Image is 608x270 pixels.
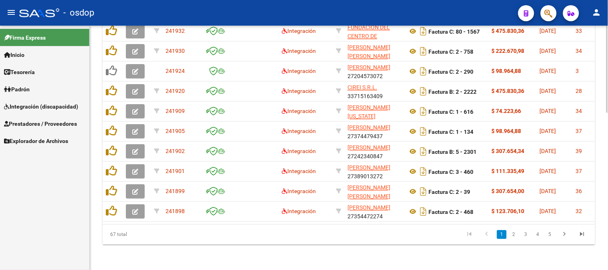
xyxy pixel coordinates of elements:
[492,68,521,74] strong: $ 98.964,88
[4,50,24,59] span: Inicio
[479,230,495,239] a: go to previous page
[4,119,77,128] span: Prestadores / Proveedores
[533,230,543,239] a: 4
[347,184,390,200] span: [PERSON_NAME] [PERSON_NAME]
[4,102,78,111] span: Integración (discapacidad)
[282,88,316,94] span: Integración
[347,143,401,160] div: 27242340847
[532,228,544,241] li: page 4
[576,188,582,194] span: 36
[576,208,582,214] span: 32
[166,88,185,94] span: 241920
[557,230,572,239] a: go to next page
[166,108,185,114] span: 241909
[540,28,556,34] span: [DATE]
[428,108,473,115] strong: Factura C: 1 - 616
[496,228,508,241] li: page 1
[592,8,602,17] mat-icon: person
[509,230,519,239] a: 2
[428,88,477,95] strong: Factura B: 2 - 2222
[521,230,531,239] a: 3
[418,205,428,218] i: Descargar documento
[347,164,390,171] span: [PERSON_NAME]
[428,168,473,175] strong: Factura C: 3 - 460
[540,128,556,134] span: [DATE]
[576,88,582,94] span: 28
[492,108,521,114] strong: $ 74.223,66
[4,68,35,77] span: Tesorería
[166,128,185,134] span: 241905
[428,128,473,135] strong: Factura C: 1 - 134
[428,68,473,75] strong: Factura C: 2 - 290
[347,163,401,180] div: 27389013272
[428,148,477,155] strong: Factura B: 5 - 2301
[544,228,556,241] li: page 5
[576,48,582,54] span: 34
[347,103,401,120] div: 27392536499
[492,148,525,154] strong: $ 307.654,34
[347,84,377,91] span: CIREI S.R.L.
[282,68,316,74] span: Integración
[540,188,556,194] span: [DATE]
[347,64,390,71] span: [PERSON_NAME]
[347,144,390,151] span: [PERSON_NAME]
[166,188,185,194] span: 241899
[282,108,316,114] span: Integración
[540,208,556,214] span: [DATE]
[347,44,390,60] span: [PERSON_NAME] [PERSON_NAME]
[576,128,582,134] span: 37
[540,108,556,114] span: [DATE]
[575,230,590,239] a: go to last page
[540,168,556,174] span: [DATE]
[492,168,525,174] strong: $ 111.335,49
[418,85,428,98] i: Descargar documento
[418,45,428,58] i: Descargar documento
[282,168,316,174] span: Integración
[347,183,401,200] div: 27343870898
[282,28,316,34] span: Integración
[418,145,428,158] i: Descargar documento
[545,230,555,239] a: 5
[63,4,94,22] span: - osdop
[282,188,316,194] span: Integración
[282,208,316,214] span: Integración
[418,25,428,38] i: Descargar documento
[347,43,401,60] div: 27333817131
[576,108,582,114] span: 34
[418,125,428,138] i: Descargar documento
[576,68,579,74] span: 3
[4,85,30,94] span: Padrón
[540,88,556,94] span: [DATE]
[166,48,185,54] span: 241930
[492,28,525,34] strong: $ 475.830,36
[492,48,525,54] strong: $ 222.670,98
[4,33,46,42] span: Firma Express
[428,28,480,34] strong: Factura C: 80 - 1567
[497,230,507,239] a: 1
[576,28,582,34] span: 33
[166,68,185,74] span: 241924
[540,48,556,54] span: [DATE]
[166,28,185,34] span: 241932
[540,68,556,74] span: [DATE]
[282,148,316,154] span: Integración
[576,148,582,154] span: 39
[418,165,428,178] i: Descargar documento
[4,137,68,145] span: Explorador de Archivos
[347,63,401,80] div: 27204573072
[103,224,200,244] div: 67 total
[418,65,428,78] i: Descargar documento
[347,203,401,220] div: 27354472274
[428,208,473,215] strong: Factura C: 2 - 468
[418,185,428,198] i: Descargar documento
[492,188,525,194] strong: $ 307.654,00
[508,228,520,241] li: page 2
[282,48,316,54] span: Integración
[492,88,525,94] strong: $ 475.830,36
[166,148,185,154] span: 241902
[428,48,473,54] strong: Factura C: 2 - 758
[540,148,556,154] span: [DATE]
[347,83,401,100] div: 33715163409
[347,123,401,140] div: 27374479437
[418,105,428,118] i: Descargar documento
